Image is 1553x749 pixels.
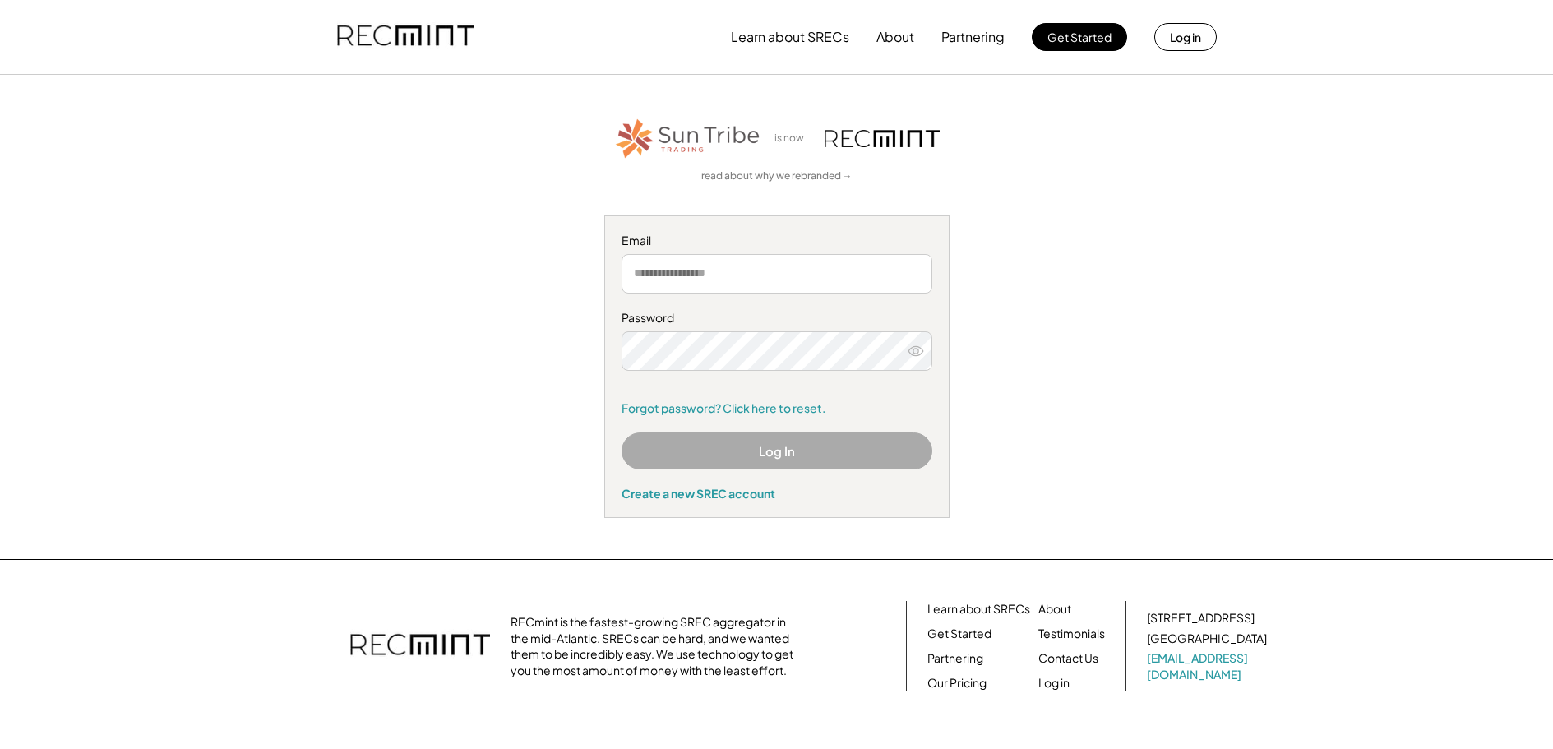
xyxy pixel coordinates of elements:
img: STT_Horizontal_Logo%2B-%2BColor.png [614,116,762,161]
div: Email [622,233,932,249]
button: Partnering [941,21,1005,53]
div: Password [622,310,932,326]
a: About [1038,601,1071,617]
img: recmint-logotype%403x.png [825,130,940,147]
a: Log in [1038,675,1070,691]
button: About [876,21,914,53]
a: Testimonials [1038,626,1105,642]
button: Learn about SRECs [731,21,849,53]
a: Partnering [927,650,983,667]
button: Log in [1154,23,1217,51]
div: [GEOGRAPHIC_DATA] [1147,631,1267,647]
button: Get Started [1032,23,1127,51]
a: read about why we rebranded → [701,169,853,183]
a: Our Pricing [927,675,987,691]
a: [EMAIL_ADDRESS][DOMAIN_NAME] [1147,650,1270,682]
a: Learn about SRECs [927,601,1030,617]
a: Get Started [927,626,991,642]
button: Log In [622,432,932,469]
img: recmint-logotype%403x.png [350,617,490,675]
div: is now [770,132,816,146]
div: Create a new SREC account [622,486,932,501]
div: RECmint is the fastest-growing SREC aggregator in the mid-Atlantic. SRECs can be hard, and we wan... [511,614,802,678]
div: [STREET_ADDRESS] [1147,610,1255,626]
a: Contact Us [1038,650,1098,667]
a: Forgot password? Click here to reset. [622,400,932,417]
img: recmint-logotype%403x.png [337,9,474,65]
